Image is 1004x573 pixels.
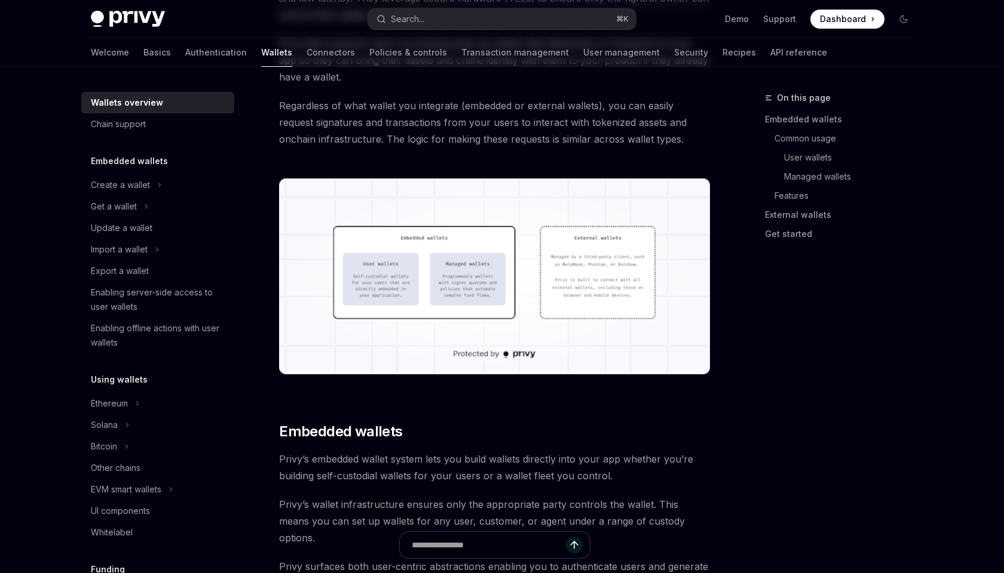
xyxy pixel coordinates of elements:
[91,482,161,497] div: EVM smart wallets
[143,38,171,67] a: Basics
[765,129,923,148] a: Common usage
[91,38,129,67] a: Welcome
[185,38,247,67] a: Authentication
[279,97,710,147] span: Regardless of what wallet you integrate (embedded or external wallets), you can easily request si...
[894,10,913,29] button: Toggle dark mode
[279,422,402,441] span: Embedded wallets
[81,260,234,282] a: Export a wallet
[91,242,148,257] div: Import a wallet
[91,321,227,350] div: Enabling offline actions with user wallets
[765,224,923,244] a: Get started
[91,504,150,518] div: UI components
[566,537,583,553] button: Send message
[261,38,292,67] a: Wallets
[770,38,827,67] a: API reference
[81,436,234,457] button: Bitcoin
[81,113,234,135] a: Chain support
[91,221,152,235] div: Update a wallet
[279,451,710,484] span: Privy’s embedded wallet system lets you build wallets directly into your app whether you’re build...
[91,396,128,411] div: Ethereum
[81,457,234,479] a: Other chains
[820,13,866,25] span: Dashboard
[91,461,140,475] div: Other chains
[765,205,923,224] a: External wallets
[461,38,569,67] a: Transaction management
[391,12,424,26] div: Search...
[725,13,749,25] a: Demo
[765,186,923,205] a: Features
[91,154,168,168] h5: Embedded wallets
[91,418,118,432] div: Solana
[81,479,234,500] button: EVM smart wallets
[369,38,447,67] a: Policies & controls
[810,10,884,29] a: Dashboard
[81,196,234,217] button: Get a wallet
[91,264,149,278] div: Export a wallet
[368,8,636,30] button: Search...⌘K
[91,525,133,540] div: Whitelabel
[81,318,234,353] a: Enabling offline actions with user wallets
[763,13,796,25] a: Support
[765,167,923,186] a: Managed wallets
[81,239,234,260] button: Import a wallet
[412,532,566,558] input: Ask a question...
[81,393,234,414] button: Ethereum
[765,148,923,167] a: User wallets
[81,282,234,318] a: Enabling server-side access to user wallets
[91,11,165,27] img: dark logo
[91,372,148,387] h5: Using wallets
[279,496,710,546] span: Privy’s wallet infrastructure ensures only the appropriate party controls the wallet. This means ...
[279,178,710,374] img: images/walletoverview.png
[81,217,234,239] a: Update a wallet
[723,38,756,67] a: Recipes
[91,285,227,314] div: Enabling server-side access to user wallets
[307,38,355,67] a: Connectors
[91,95,163,110] div: Wallets overview
[81,414,234,436] button: Solana
[81,522,234,543] a: Whitelabel
[616,14,629,24] span: ⌘ K
[91,178,150,192] div: Create a wallet
[91,117,146,131] div: Chain support
[91,439,117,454] div: Bitcoin
[765,110,923,129] a: Embedded wallets
[81,500,234,522] a: UI components
[81,174,234,196] button: Create a wallet
[777,91,831,105] span: On this page
[674,38,708,67] a: Security
[583,38,660,67] a: User management
[91,199,137,214] div: Get a wallet
[81,92,234,113] a: Wallets overview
